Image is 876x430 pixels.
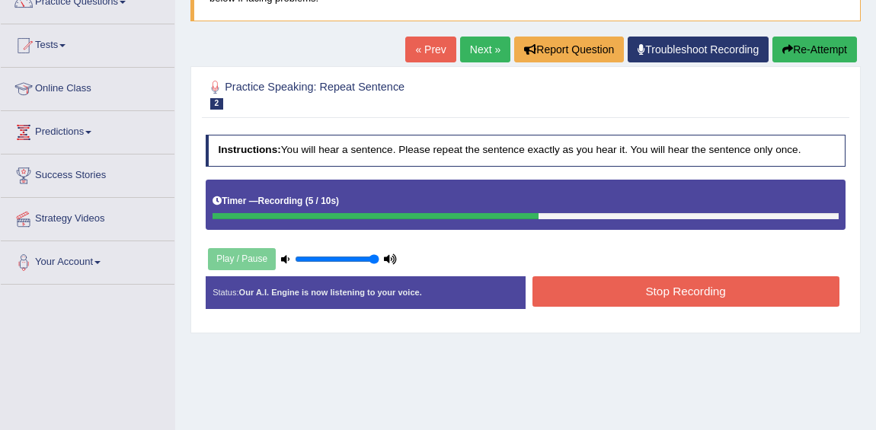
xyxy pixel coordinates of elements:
span: 2 [210,98,224,110]
button: Re-Attempt [772,37,857,62]
a: Online Class [1,68,174,106]
a: Your Account [1,241,174,279]
h2: Practice Speaking: Repeat Sentence [206,78,603,110]
a: Predictions [1,111,174,149]
h5: Timer — [213,196,339,206]
a: « Prev [405,37,456,62]
a: Tests [1,24,174,62]
a: Troubleshoot Recording [628,37,769,62]
b: Recording [258,196,303,206]
a: Strategy Videos [1,198,174,236]
b: ( [305,196,309,206]
div: Status: [206,276,526,310]
a: Success Stories [1,154,174,193]
b: 5 / 10s [309,196,336,206]
button: Report Question [514,37,624,62]
a: Next » [460,37,510,62]
button: Stop Recording [532,276,839,306]
b: Instructions: [218,144,280,155]
h4: You will hear a sentence. Please repeat the sentence exactly as you hear it. You will hear the se... [206,135,846,167]
strong: Our A.I. Engine is now listening to your voice. [239,288,422,297]
b: ) [336,196,339,206]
